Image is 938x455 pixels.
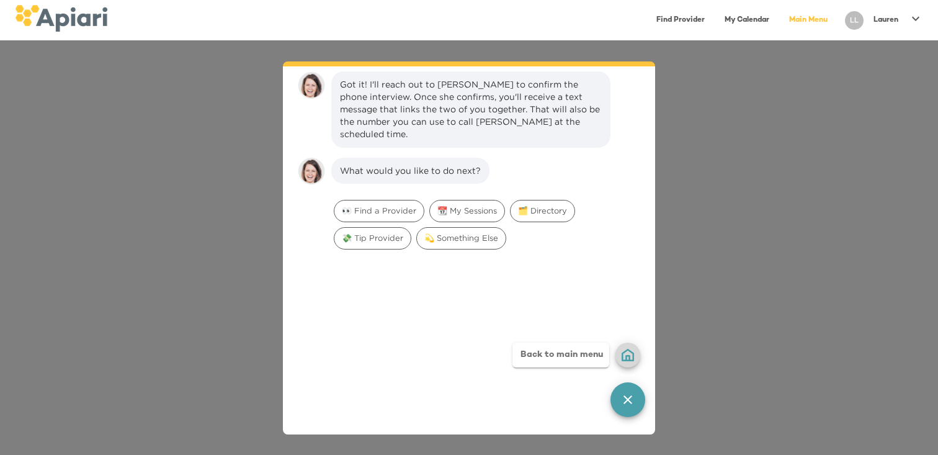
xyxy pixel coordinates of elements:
span: 🗂️ Directory [511,205,574,217]
div: 📆 My Sessions [429,200,505,222]
div: LL [845,11,864,30]
span: 📆 My Sessions [430,205,504,217]
div: 👀 Find a Provider [334,200,424,222]
img: amy.37686e0395c82528988e.png [298,71,325,99]
div: What would you like to do next? [340,164,481,177]
div: Back to main menu [512,343,609,367]
div: 🗂️ Directory [510,200,575,222]
img: logo [15,5,107,32]
button: quick menu [610,382,645,417]
div: 💫 Something Else [416,227,506,250]
div: Got it! I'll reach out to [PERSON_NAME] to confirm the phone interview. Once she confirms, you'll... [340,78,602,140]
a: Find Provider [649,7,712,33]
p: Lauren [873,15,898,25]
span: 💫 Something Else [417,232,506,244]
img: home [622,349,634,361]
a: My Calendar [717,7,777,33]
span: 👀 Find a Provider [334,205,424,217]
span: 💸 Tip Provider [334,232,411,244]
a: Main Menu [782,7,835,33]
img: amy.37686e0395c82528988e.png [298,158,325,185]
div: 💸 Tip Provider [334,227,411,250]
